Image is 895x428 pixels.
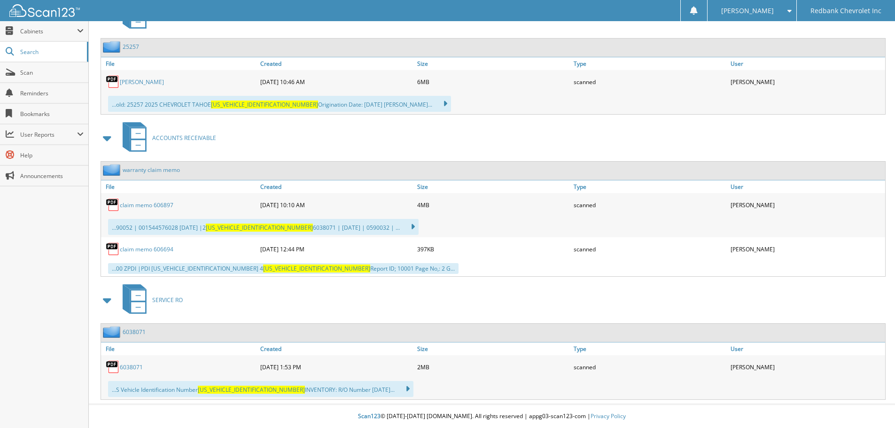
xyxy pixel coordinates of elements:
[20,110,84,118] span: Bookmarks
[258,57,415,70] a: Created
[571,195,728,214] div: scanned
[258,195,415,214] div: [DATE] 10:10 AM
[415,57,572,70] a: Size
[123,43,139,51] a: 25257
[106,360,120,374] img: PDF.png
[106,242,120,256] img: PDF.png
[20,172,84,180] span: Announcements
[101,180,258,193] a: File
[848,383,895,428] iframe: Chat Widget
[108,219,419,235] div: ...90052 | 001544576028 [DATE] |2 6038071 | [DATE] | 0590032 | ...
[571,342,728,355] a: Type
[728,72,885,91] div: [PERSON_NAME]
[20,69,84,77] span: Scan
[106,75,120,89] img: PDF.png
[20,131,77,139] span: User Reports
[258,342,415,355] a: Created
[20,48,82,56] span: Search
[9,4,80,17] img: scan123-logo-white.svg
[117,119,216,156] a: ACCOUNTS RECEIVABLE
[728,57,885,70] a: User
[728,342,885,355] a: User
[415,358,572,376] div: 2MB
[120,201,173,209] a: claim memo 606897
[211,101,318,109] span: [US_VEHICLE_IDENTIFICATION_NUMBER]
[571,240,728,258] div: scanned
[106,198,120,212] img: PDF.png
[571,57,728,70] a: Type
[103,326,123,338] img: folder2.png
[123,328,146,336] a: 6038071
[258,240,415,258] div: [DATE] 12:44 PM
[721,8,774,14] span: [PERSON_NAME]
[415,72,572,91] div: 6MB
[415,342,572,355] a: Size
[571,180,728,193] a: Type
[123,166,180,174] a: warranty claim memo
[728,240,885,258] div: [PERSON_NAME]
[810,8,881,14] span: Redbank Chevrolet Inc
[20,151,84,159] span: Help
[415,180,572,193] a: Size
[103,41,123,53] img: folder2.png
[20,27,77,35] span: Cabinets
[120,78,164,86] a: [PERSON_NAME]
[152,134,216,142] span: ACCOUNTS RECEIVABLE
[728,358,885,376] div: [PERSON_NAME]
[206,224,313,232] span: [US_VEHICLE_IDENTIFICATION_NUMBER]
[108,96,451,112] div: ...old: 25257 2025 CHEVROLET TAHOE Origination Date: [DATE] [PERSON_NAME]...
[263,265,370,272] span: [US_VEHICLE_IDENTIFICATION_NUMBER]
[258,72,415,91] div: [DATE] 10:46 AM
[591,412,626,420] a: Privacy Policy
[101,57,258,70] a: File
[101,342,258,355] a: File
[198,386,305,394] span: [US_VEHICLE_IDENTIFICATION_NUMBER]
[89,405,895,428] div: © [DATE]-[DATE] [DOMAIN_NAME]. All rights reserved | appg03-scan123-com |
[258,358,415,376] div: [DATE] 1:53 PM
[415,195,572,214] div: 4MB
[120,363,143,371] a: 6038071
[120,245,173,253] a: claim memo 606694
[108,381,413,397] div: ...S Vehicle Identification Number INVENTORY: R/O Number [DATE]...
[117,281,183,319] a: SERVICE RO
[571,358,728,376] div: scanned
[571,72,728,91] div: scanned
[103,164,123,176] img: folder2.png
[358,412,381,420] span: Scan123
[258,180,415,193] a: Created
[728,180,885,193] a: User
[20,89,84,97] span: Reminders
[415,240,572,258] div: 397KB
[728,195,885,214] div: [PERSON_NAME]
[152,296,183,304] span: SERVICE RO
[108,263,459,274] div: ...00 ZPDI |PDI [US_VEHICLE_IDENTIFICATION_NUMBER] 4 Report ID; 10001 Page No,: 2 G...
